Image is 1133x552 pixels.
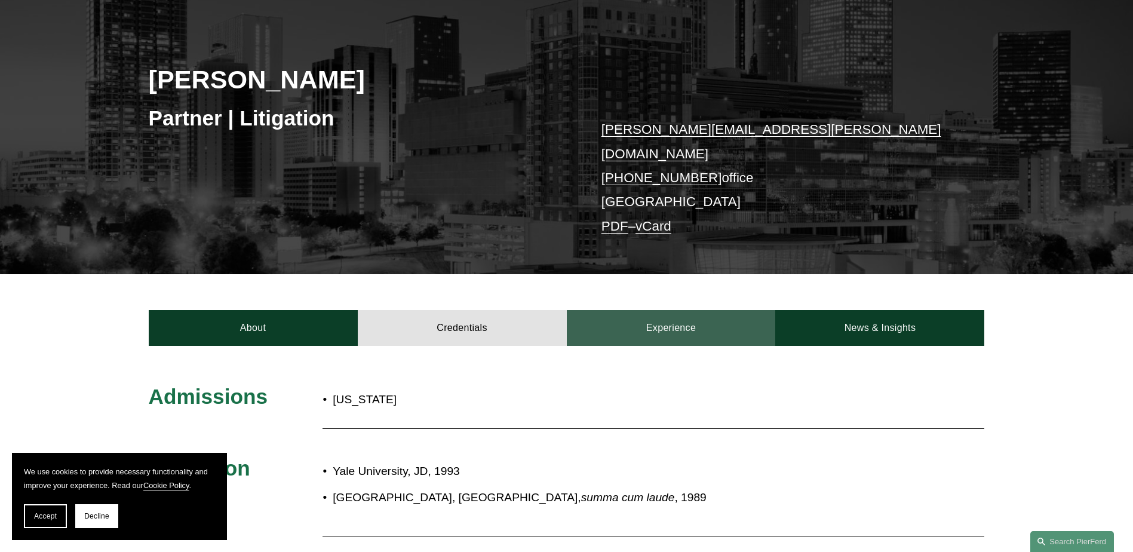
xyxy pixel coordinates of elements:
[601,170,722,185] a: [PHONE_NUMBER]
[149,385,268,408] span: Admissions
[601,122,941,161] a: [PERSON_NAME][EMAIL_ADDRESS][PERSON_NAME][DOMAIN_NAME]
[358,310,567,346] a: Credentials
[333,461,880,482] p: Yale University, JD, 1993
[601,118,950,238] p: office [GEOGRAPHIC_DATA] –
[84,512,109,520] span: Decline
[333,487,880,508] p: [GEOGRAPHIC_DATA], [GEOGRAPHIC_DATA], , 1989
[143,481,189,490] a: Cookie Policy
[24,504,67,528] button: Accept
[601,219,628,234] a: PDF
[75,504,118,528] button: Decline
[149,64,567,95] h2: [PERSON_NAME]
[149,105,567,131] h3: Partner | Litigation
[12,453,227,540] section: Cookie banner
[635,219,671,234] a: vCard
[24,465,215,492] p: We use cookies to provide necessary functionality and improve your experience. Read our .
[149,310,358,346] a: About
[581,491,675,504] em: summa cum laude
[333,390,636,410] p: [US_STATE]
[1030,531,1114,552] a: Search this site
[567,310,776,346] a: Experience
[34,512,57,520] span: Accept
[775,310,984,346] a: News & Insights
